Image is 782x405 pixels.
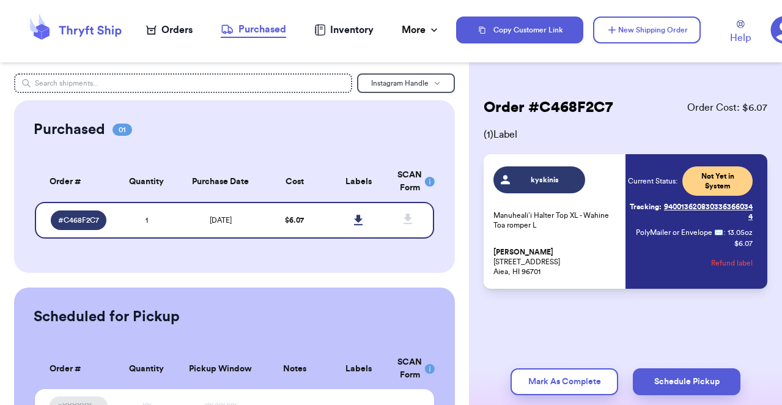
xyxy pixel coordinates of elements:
span: Help [730,31,751,45]
button: Instagram Handle [357,73,455,93]
div: Purchased [221,22,286,37]
th: Notes [262,349,326,389]
span: kyskinis [516,175,574,185]
span: Not Yet in System [690,171,745,191]
p: Manuheali’i Halter Top XL - Wahine Toa romper L [493,210,618,230]
span: Current Status: [628,176,677,186]
span: $ 6.07 [285,217,304,224]
span: Instagram Handle [371,80,429,87]
span: [DATE] [210,217,232,224]
button: Copy Customer Link [456,17,583,43]
div: SCAN Form [397,169,419,195]
th: Quantity [115,162,179,202]
button: Mark As Complete [511,368,618,395]
button: New Shipping Order [593,17,701,43]
a: Orders [146,23,193,37]
span: # C468F2C7 [58,215,99,225]
div: More [402,23,440,37]
th: Order # [35,349,115,389]
a: Help [730,20,751,45]
span: 01 [113,124,132,136]
th: Quantity [115,349,179,389]
span: : [723,228,725,237]
input: Search shipments... [14,73,352,93]
button: Refund label [711,250,753,277]
span: Tracking: [630,202,662,212]
button: Schedule Pickup [633,368,740,395]
th: Cost [262,162,326,202]
a: Purchased [221,22,286,38]
th: Order # [35,162,115,202]
span: Order Cost: $ 6.07 [687,100,767,115]
th: Labels [326,162,391,202]
h2: Scheduled for Pickup [34,307,180,327]
h2: Purchased [34,120,105,139]
span: 13.05 oz [728,228,753,237]
p: $ 6.07 [734,239,753,248]
a: Tracking:9400136208303363660344 [628,197,753,226]
span: 1 [146,217,148,224]
div: SCAN Form [397,356,419,382]
span: PolyMailer or Envelope ✉️ [636,229,723,236]
th: Pickup Window [179,349,262,389]
th: Purchase Date [179,162,262,202]
th: Labels [326,349,391,389]
p: [STREET_ADDRESS] Aiea, HI 96701 [493,247,618,277]
span: ( 1 ) Label [484,127,767,142]
span: [PERSON_NAME] [493,248,553,257]
h2: Order # C468F2C7 [484,98,613,117]
a: Inventory [314,23,374,37]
